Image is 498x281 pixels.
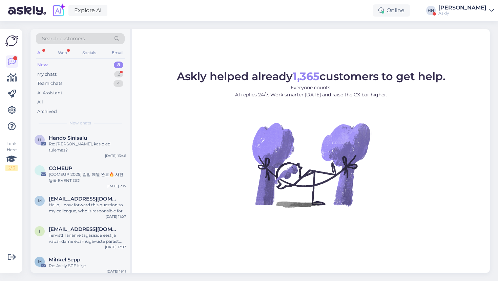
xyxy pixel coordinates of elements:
div: Socials [81,48,98,57]
div: 8 [114,62,123,68]
div: 4 [113,80,123,87]
div: Email [110,48,125,57]
div: Re: [PERSON_NAME], kas oled tulemas? [49,141,126,153]
div: [DATE] 2:15 [107,184,126,189]
div: Look Here [5,141,18,171]
span: Hando Sinisalu [49,135,87,141]
div: 2 [114,71,123,78]
span: Mihkel Sepp [49,257,80,263]
div: Web [57,48,68,57]
div: [DATE] 16:11 [107,269,126,274]
img: Askly Logo [5,34,18,47]
div: All [36,48,44,57]
div: My chats [37,71,57,78]
span: info@matigold.com [49,226,119,232]
p: Everyone counts. AI replies 24/7. Work smarter [DATE] and raise the CX bar higher. [177,84,445,98]
img: No Chat active [250,104,372,226]
b: 1,365 [293,70,319,83]
span: COMEUP [49,165,72,171]
span: m [38,198,42,203]
a: [PERSON_NAME]Askly [438,5,494,16]
span: marin_chik2010@mail.ru [49,196,119,202]
span: M [38,259,42,264]
a: Explore AI [68,5,107,16]
div: All [37,99,43,106]
img: explore-ai [51,3,66,18]
div: [DATE] 11:07 [106,214,126,219]
div: Online [373,4,410,17]
div: Archived [37,108,57,115]
div: HN [426,6,436,15]
span: New chats [69,120,91,126]
div: AI Assistant [37,90,62,96]
div: Tervist! Täname tagasiside eest ja vabandame ebamugavuste pärast. Teie kirjeldatud probleem, kus ... [49,232,126,244]
div: [DATE] 13:46 [105,153,126,158]
div: New [37,62,48,68]
div: Re: Askly SPF kirje [49,263,126,269]
div: Askly [438,10,486,16]
span: Search customers [42,35,85,42]
div: [COMEUP 2025] 컴업 예열 완료🔥 사전등록 EVENT GO! [49,171,126,184]
div: 2 / 3 [5,165,18,171]
div: Team chats [37,80,62,87]
span: i [39,229,40,234]
div: [DATE] 17:07 [105,244,126,250]
div: [PERSON_NAME] [438,5,486,10]
span: H [38,137,41,142]
div: Hello, I now forward this question to my colleague, who is responsible for this. The reply will b... [49,202,126,214]
span: Askly helped already customers to get help. [177,70,445,83]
